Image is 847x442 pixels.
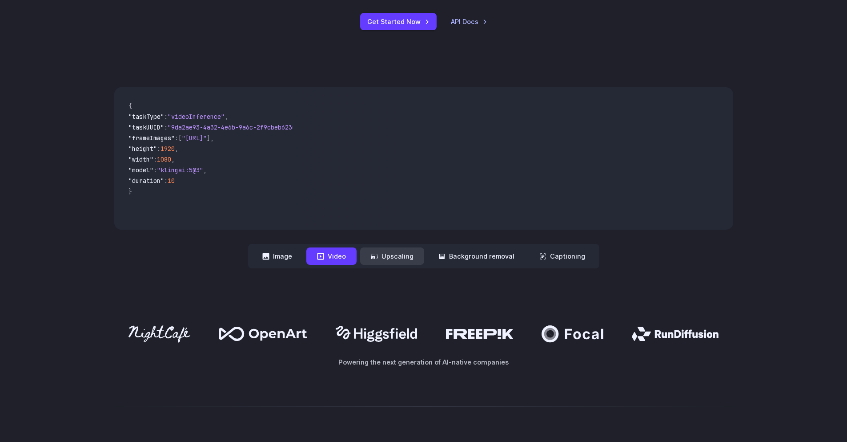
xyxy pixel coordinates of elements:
[168,177,175,185] span: 10
[164,177,168,185] span: :
[451,16,487,27] a: API Docs
[171,155,175,163] span: ,
[128,102,132,110] span: {
[157,145,161,153] span: :
[157,155,171,163] span: 1080
[128,166,153,174] span: "model"
[210,134,214,142] span: ,
[175,134,178,142] span: :
[203,166,207,174] span: ,
[128,123,164,131] span: "taskUUID"
[128,187,132,195] span: }
[164,113,168,121] span: :
[128,155,153,163] span: "width"
[128,134,175,142] span: "frameImages"
[225,113,228,121] span: ,
[168,123,303,131] span: "9da2ae93-4a32-4e6b-9a6c-2f9cbeb62301"
[128,145,157,153] span: "height"
[153,155,157,163] span: :
[428,247,525,265] button: Background removal
[128,113,164,121] span: "taskType"
[178,134,182,142] span: [
[360,247,424,265] button: Upscaling
[252,247,303,265] button: Image
[360,13,437,30] a: Get Started Now
[157,166,203,174] span: "klingai:5@3"
[164,123,168,131] span: :
[529,247,596,265] button: Captioning
[182,134,207,142] span: "[URL]"
[306,247,357,265] button: Video
[161,145,175,153] span: 1920
[128,177,164,185] span: "duration"
[168,113,225,121] span: "videoInference"
[207,134,210,142] span: ]
[175,145,178,153] span: ,
[153,166,157,174] span: :
[114,357,733,367] p: Powering the next generation of AI-native companies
